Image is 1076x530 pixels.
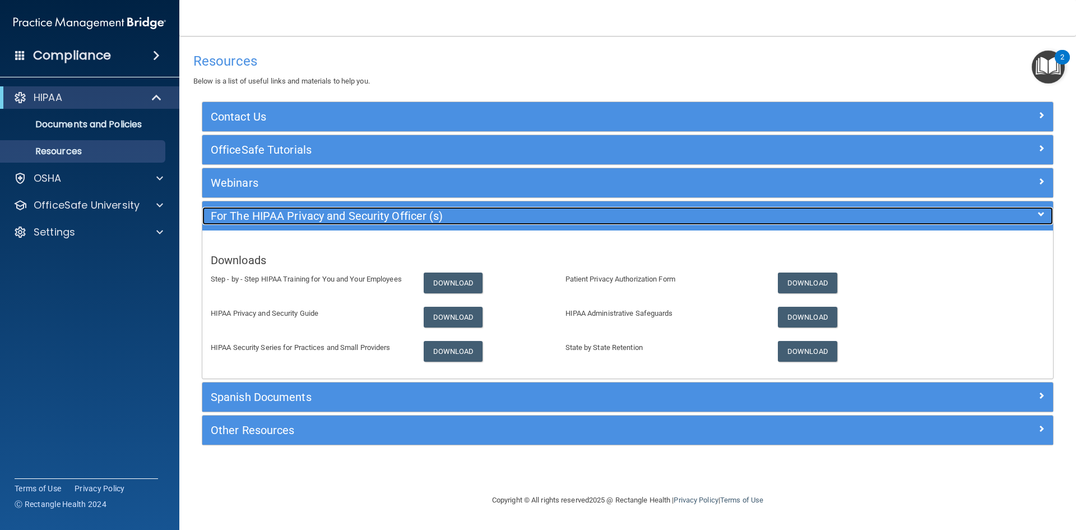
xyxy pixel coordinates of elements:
h5: Other Resources [211,424,832,436]
h5: For The HIPAA Privacy and Security Officer (s) [211,210,832,222]
a: Spanish Documents [211,388,1045,406]
h5: OfficeSafe Tutorials [211,144,832,156]
div: 2 [1060,57,1064,72]
h4: Compliance [33,48,111,63]
p: HIPAA Administrative Safeguards [565,307,762,320]
p: HIPAA Security Series for Practices and Small Providers [211,341,407,354]
a: Download [424,341,483,362]
h5: Contact Us [211,110,832,123]
a: Webinars [211,174,1045,192]
a: Contact Us [211,108,1045,126]
a: Download [424,273,483,293]
p: State by State Retention [565,341,762,354]
span: Below is a list of useful links and materials to help you. [193,77,370,85]
h5: Webinars [211,177,832,189]
p: Patient Privacy Authorization Form [565,273,762,286]
a: Download [778,341,837,362]
a: HIPAA [13,91,163,104]
a: OfficeSafe University [13,199,163,212]
div: Copyright © All rights reserved 2025 @ Rectangle Health | | [423,482,832,518]
p: Documents and Policies [7,119,160,130]
p: OfficeSafe University [34,199,140,212]
a: For The HIPAA Privacy and Security Officer (s) [211,207,1045,225]
a: Download [778,273,837,293]
a: Download [424,307,483,328]
a: Privacy Policy [75,483,125,494]
p: OSHA [34,172,62,185]
p: Settings [34,225,75,239]
h5: Spanish Documents [211,391,832,403]
a: Settings [13,225,163,239]
p: Resources [7,146,160,157]
iframe: Drift Widget Chat Controller [880,450,1063,495]
a: Terms of Use [15,483,61,494]
img: PMB logo [13,12,166,34]
a: Privacy Policy [674,496,718,504]
a: Download [778,307,837,328]
a: OfficeSafe Tutorials [211,141,1045,159]
h4: Resources [193,54,1062,68]
button: Open Resource Center, 2 new notifications [1032,50,1065,84]
h5: Downloads [211,254,1045,266]
span: Ⓒ Rectangle Health 2024 [15,499,106,510]
p: HIPAA [34,91,62,104]
p: HIPAA Privacy and Security Guide [211,307,407,320]
a: Other Resources [211,421,1045,439]
a: OSHA [13,172,163,185]
p: Step - by - Step HIPAA Training for You and Your Employees [211,273,407,286]
a: Terms of Use [720,496,763,504]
